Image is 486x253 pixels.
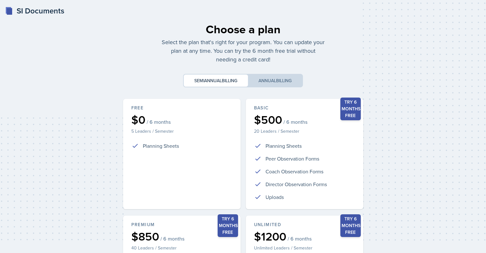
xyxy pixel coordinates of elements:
[131,231,232,242] div: $850
[254,114,355,125] div: $500
[276,77,292,84] span: billing
[131,221,232,228] div: Premium
[131,245,232,251] p: 40 Leaders / Semester
[254,105,355,111] div: Basic
[161,20,325,38] div: Choose a plan
[254,128,355,134] p: 20 Leaders / Semester
[248,75,302,87] button: Annualbilling
[160,235,184,242] span: / 6 months
[131,114,232,125] div: $0
[5,5,64,17] a: SI Documents
[266,193,284,201] p: Uploads
[161,38,325,64] p: Select the plan that's right for your program. You can update your plan at any time. You can try ...
[254,231,355,242] div: $1200
[131,128,232,134] p: 5 Leaders / Semester
[266,180,327,188] p: Director Observation Forms
[143,142,179,150] p: Planning Sheets
[254,221,355,228] div: Unlimited
[222,77,237,84] span: billing
[147,119,171,125] span: / 6 months
[218,214,238,237] div: Try 6 months free
[266,142,302,150] p: Planning Sheets
[340,98,361,120] div: Try 6 months free
[340,214,361,237] div: Try 6 months free
[184,75,248,87] button: Semiannualbilling
[283,119,307,125] span: / 6 months
[266,155,319,162] p: Peer Observation Forms
[131,105,232,111] div: Free
[254,245,355,251] p: Unlimited Leaders / Semester
[266,168,323,175] p: Coach Observation Forms
[288,235,312,242] span: / 6 months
